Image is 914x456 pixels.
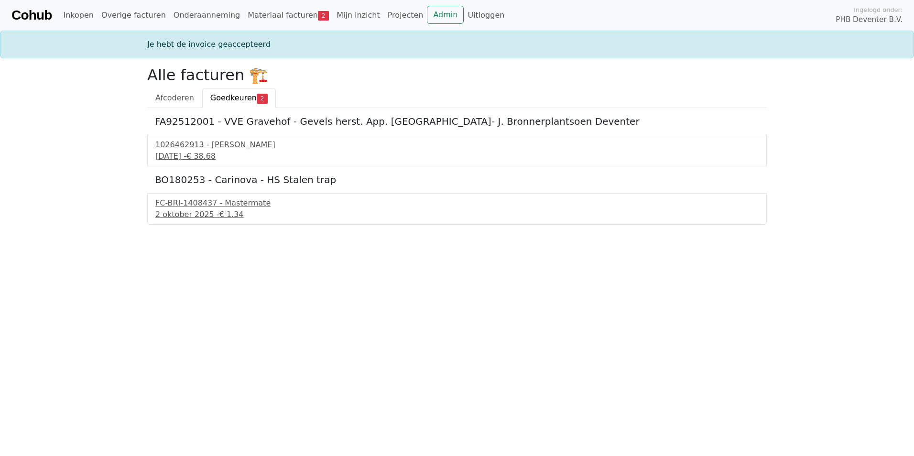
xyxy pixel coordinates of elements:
[155,197,759,220] a: FC-BRI-1408437 - Mastermate2 oktober 2025 -€ 1.34
[836,14,903,25] span: PHB Deventer B.V.
[147,66,767,84] h2: Alle facturen 🏗️
[427,6,464,24] a: Admin
[257,94,268,103] span: 2
[11,4,52,27] a: Cohub
[155,116,759,127] h5: FA92512001 - VVE Gravehof - Gevels herst. App. [GEOGRAPHIC_DATA]- J. Bronnerplantsoen Deventer
[155,139,759,162] a: 1026462913 - [PERSON_NAME][DATE] -€ 38.68
[170,6,244,25] a: Onderaanneming
[155,93,194,102] span: Afcoderen
[333,6,384,25] a: Mijn inzicht
[318,11,329,21] span: 2
[384,6,427,25] a: Projecten
[464,6,508,25] a: Uitloggen
[141,39,773,50] div: Je hebt de invoice geaccepteerd
[155,174,759,185] h5: BO180253 - Carinova - HS Stalen trap
[147,88,202,108] a: Afcoderen
[155,209,759,220] div: 2 oktober 2025 -
[155,197,759,209] div: FC-BRI-1408437 - Mastermate
[98,6,170,25] a: Overige facturen
[854,5,903,14] span: Ingelogd onder:
[155,139,759,151] div: 1026462913 - [PERSON_NAME]
[186,152,216,161] span: € 38.68
[155,151,759,162] div: [DATE] -
[59,6,97,25] a: Inkopen
[219,210,244,219] span: € 1.34
[244,6,333,25] a: Materiaal facturen2
[202,88,276,108] a: Goedkeuren2
[210,93,257,102] span: Goedkeuren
